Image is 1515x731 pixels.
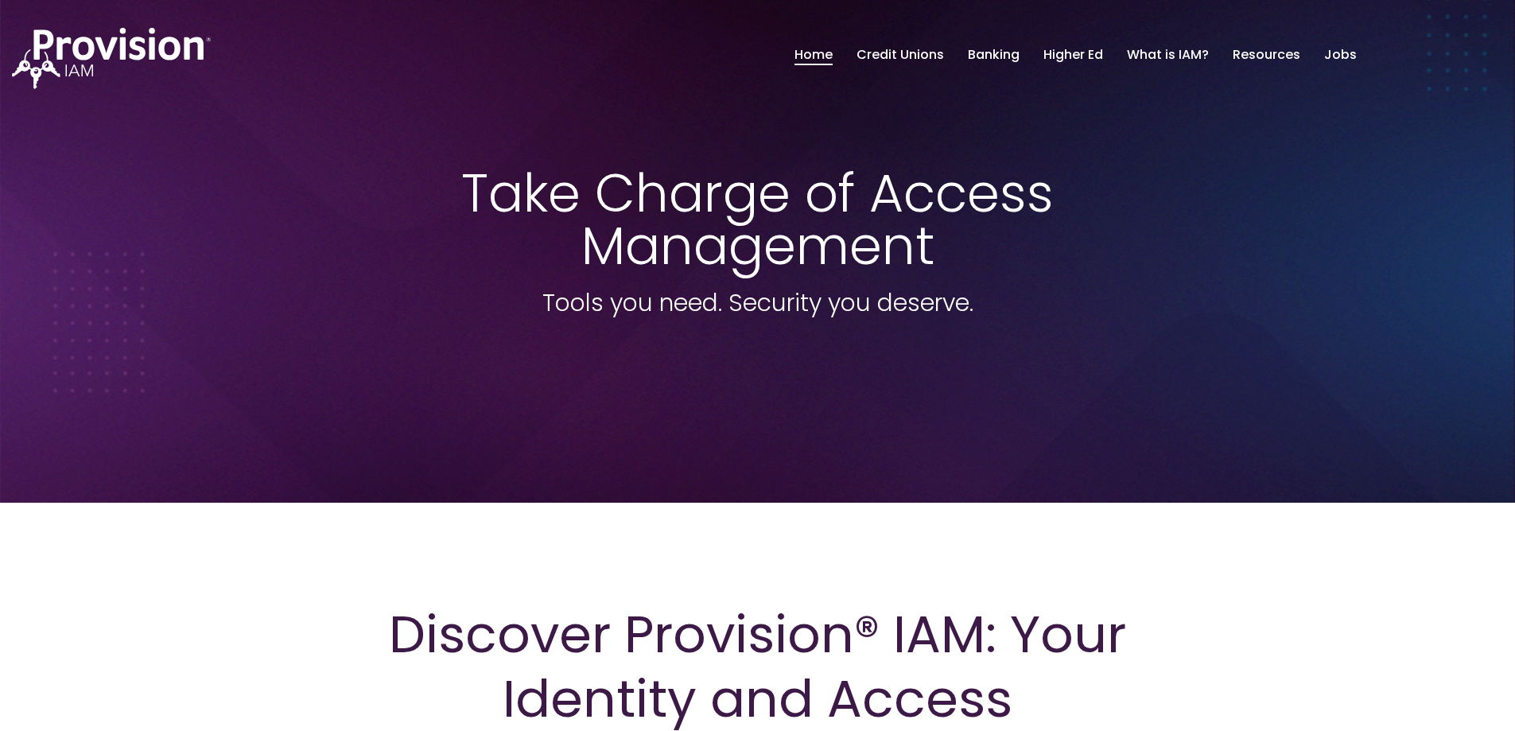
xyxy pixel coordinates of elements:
[857,41,944,68] a: Credit Unions
[1043,41,1103,68] a: Higher Ed
[461,157,1054,282] span: Take Charge of Access Management
[542,286,973,320] span: Tools you need. Security you deserve.
[783,29,1369,80] nav: menu
[1127,41,1209,68] a: What is IAM?
[1233,41,1300,68] a: Resources
[794,41,833,68] a: Home
[1324,41,1357,68] a: Jobs
[12,28,211,89] img: ProvisionIAM-Logo-White
[968,41,1020,68] a: Banking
